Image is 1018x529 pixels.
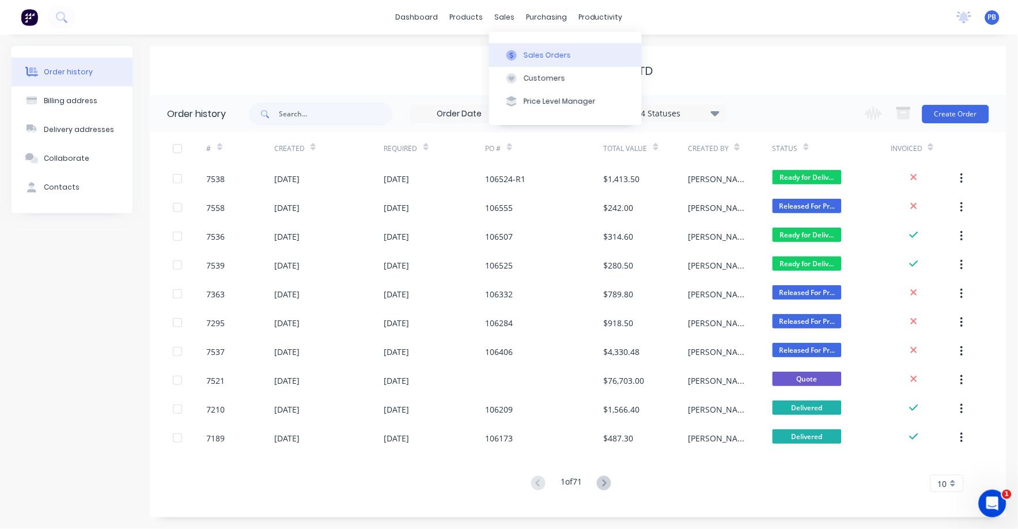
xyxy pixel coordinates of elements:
div: $314.60 [604,231,634,243]
div: Order history [44,67,93,77]
input: Order Date [411,105,508,123]
div: [PERSON_NAME] [688,202,750,214]
div: 7537 [207,346,225,358]
div: [PERSON_NAME] [688,259,750,271]
div: [DATE] [384,288,410,300]
span: Delivered [773,429,842,444]
button: Contacts [12,173,133,202]
div: $918.50 [604,317,634,329]
span: Ready for Deliv... [773,228,842,242]
div: [PERSON_NAME] [688,173,750,185]
div: 106524-R1 [486,173,526,185]
div: [DATE] [274,346,300,358]
div: [PERSON_NAME] [688,346,750,358]
div: 106332 [486,288,513,300]
div: $4,330.48 [604,346,640,358]
div: Collaborate [44,153,89,164]
div: 106555 [486,202,513,214]
div: Created By [688,133,773,164]
span: Released For Pr... [773,199,842,213]
button: Sales Orders [489,43,642,66]
div: [DATE] [274,432,300,444]
span: PB [988,12,997,22]
button: Create Order [922,105,989,123]
div: 7189 [207,432,225,444]
div: [DATE] [274,231,300,243]
div: $789.80 [604,288,634,300]
span: Ready for Deliv... [773,256,842,271]
span: Released For Pr... [773,343,842,357]
div: [DATE] [384,346,410,358]
div: 7295 [207,317,225,329]
button: Order history [12,58,133,86]
input: Search... [279,103,393,126]
div: Total Value [604,143,648,154]
span: Released For Pr... [773,285,842,300]
button: Price Level Manager [489,90,642,113]
div: $76,703.00 [604,375,645,387]
div: 7536 [207,231,225,243]
div: 1 of 71 [561,475,582,492]
div: [PERSON_NAME] [688,231,750,243]
div: [DATE] [384,375,410,387]
div: [DATE] [384,403,410,415]
div: 7539 [207,259,225,271]
span: Quote [773,372,842,386]
div: Billing address [44,96,97,106]
iframe: Intercom live chat [979,490,1006,517]
div: $1,566.40 [604,403,640,415]
div: Invoiced [891,133,958,164]
div: [DATE] [384,317,410,329]
button: Collaborate [12,144,133,173]
span: Delivered [773,400,842,415]
div: [DATE] [274,317,300,329]
div: PO # [486,133,604,164]
button: Delivery addresses [12,115,133,144]
div: [DATE] [384,432,410,444]
span: 1 [1002,490,1012,499]
div: Customers [524,73,565,84]
div: [DATE] [274,375,300,387]
div: [PERSON_NAME] [688,403,750,415]
div: Status [773,143,798,154]
div: # [207,133,274,164]
div: [DATE] [384,231,410,243]
div: [DATE] [274,259,300,271]
div: [DATE] [384,173,410,185]
div: Price Level Manager [524,96,596,107]
div: Invoiced [891,143,922,154]
div: [PERSON_NAME] [688,375,750,387]
div: products [444,9,489,26]
div: [PERSON_NAME] [688,288,750,300]
div: 7210 [207,403,225,415]
button: Customers [489,67,642,90]
div: sales [489,9,520,26]
div: Total Value [604,133,688,164]
div: $242.00 [604,202,634,214]
div: PO # [486,143,501,154]
div: 106406 [486,346,513,358]
div: [DATE] [274,288,300,300]
div: $280.50 [604,259,634,271]
div: Status [773,133,891,164]
div: 106209 [486,403,513,415]
button: Billing address [12,86,133,115]
div: 7538 [207,173,225,185]
div: Required [384,133,486,164]
div: [PERSON_NAME] [688,317,750,329]
div: Created [274,133,384,164]
div: 106173 [486,432,513,444]
div: [DATE] [274,202,300,214]
div: $1,413.50 [604,173,640,185]
span: Ready for Deliv... [773,170,842,184]
div: 106507 [486,231,513,243]
div: # [207,143,211,154]
div: Order history [167,107,226,121]
div: 106525 [486,259,513,271]
span: 10 [938,478,947,490]
div: Created [274,143,305,154]
img: Factory [21,9,38,26]
div: [DATE] [274,173,300,185]
div: Required [384,143,418,154]
div: $487.30 [604,432,634,444]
